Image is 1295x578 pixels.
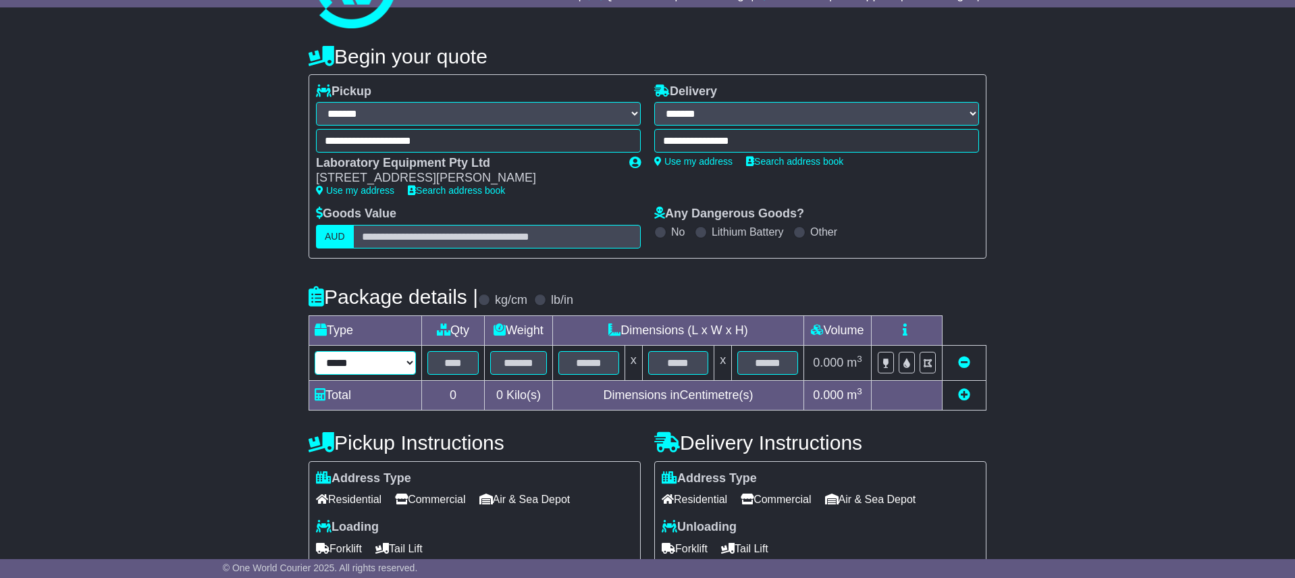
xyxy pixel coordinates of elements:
[316,185,394,196] a: Use my address
[958,388,970,402] a: Add new item
[803,315,871,345] td: Volume
[654,431,986,454] h4: Delivery Instructions
[721,538,768,559] span: Tail Lift
[552,380,803,410] td: Dimensions in Centimetre(s)
[316,225,354,248] label: AUD
[813,388,843,402] span: 0.000
[422,315,485,345] td: Qty
[309,45,986,68] h4: Begin your quote
[552,315,803,345] td: Dimensions (L x W x H)
[316,171,616,186] div: [STREET_ADDRESS][PERSON_NAME]
[662,520,737,535] label: Unloading
[847,356,862,369] span: m
[422,380,485,410] td: 0
[671,226,685,238] label: No
[825,489,916,510] span: Air & Sea Depot
[857,386,862,396] sup: 3
[625,345,642,380] td: x
[309,380,422,410] td: Total
[551,293,573,308] label: lb/in
[316,520,379,535] label: Loading
[223,562,418,573] span: © One World Courier 2025. All rights reserved.
[395,489,465,510] span: Commercial
[309,315,422,345] td: Type
[712,226,784,238] label: Lithium Battery
[479,489,571,510] span: Air & Sea Depot
[746,156,843,167] a: Search address book
[485,315,553,345] td: Weight
[316,471,411,486] label: Address Type
[662,538,708,559] span: Forklift
[316,156,616,171] div: Laboratory Equipment Pty Ltd
[485,380,553,410] td: Kilo(s)
[857,354,862,364] sup: 3
[316,489,381,510] span: Residential
[408,185,505,196] a: Search address book
[958,356,970,369] a: Remove this item
[813,356,843,369] span: 0.000
[847,388,862,402] span: m
[662,471,757,486] label: Address Type
[309,431,641,454] h4: Pickup Instructions
[654,156,733,167] a: Use my address
[810,226,837,238] label: Other
[654,207,804,221] label: Any Dangerous Goods?
[316,538,362,559] span: Forklift
[741,489,811,510] span: Commercial
[309,286,478,308] h4: Package details |
[662,489,727,510] span: Residential
[495,293,527,308] label: kg/cm
[654,84,717,99] label: Delivery
[496,388,503,402] span: 0
[316,84,371,99] label: Pickup
[375,538,423,559] span: Tail Lift
[714,345,732,380] td: x
[316,207,396,221] label: Goods Value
